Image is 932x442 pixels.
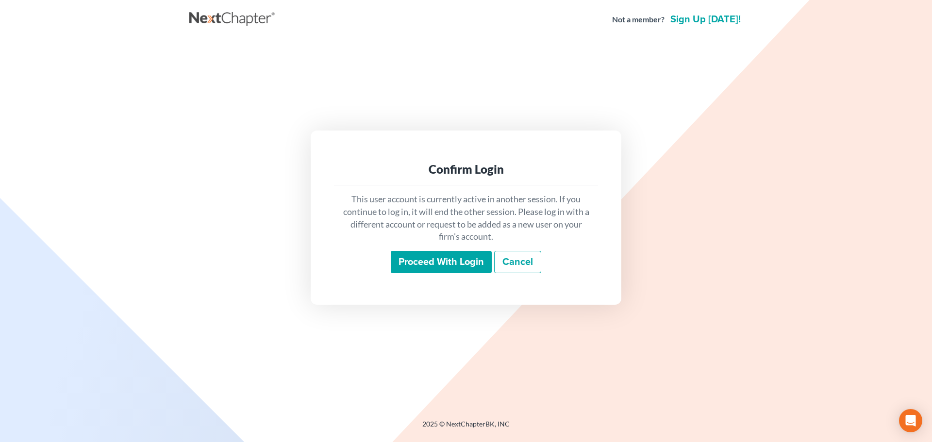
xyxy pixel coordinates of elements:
[668,15,743,24] a: Sign up [DATE]!
[342,193,590,243] p: This user account is currently active in another session. If you continue to log in, it will end ...
[494,251,541,273] a: Cancel
[189,419,743,437] div: 2025 © NextChapterBK, INC
[612,14,665,25] strong: Not a member?
[391,251,492,273] input: Proceed with login
[899,409,922,432] div: Open Intercom Messenger
[342,162,590,177] div: Confirm Login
